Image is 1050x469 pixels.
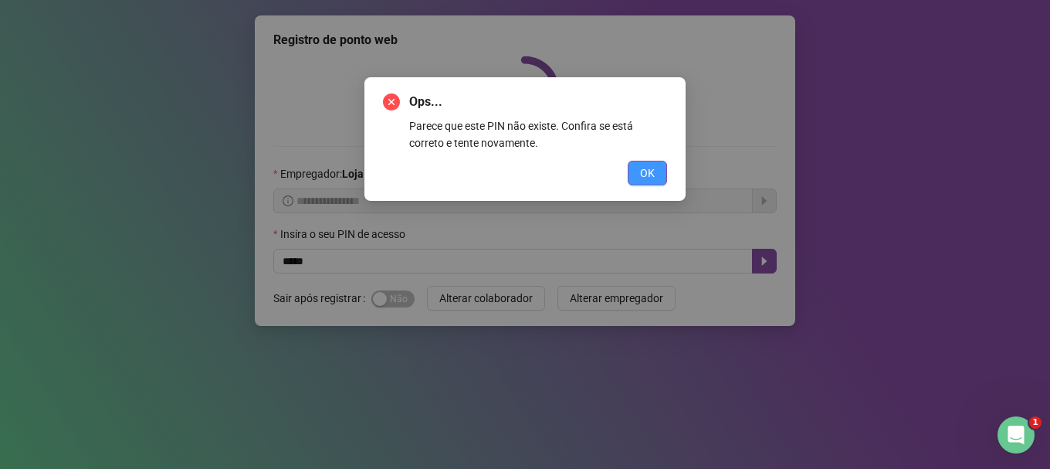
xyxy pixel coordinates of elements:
span: close-circle [383,93,400,110]
div: Parece que este PIN não existe. Confira se está correto e tente novamente. [409,117,667,151]
button: OK [628,161,667,185]
span: 1 [1029,416,1042,429]
span: Ops... [409,93,667,111]
iframe: Intercom live chat [997,416,1035,454]
span: OK [640,165,655,182]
